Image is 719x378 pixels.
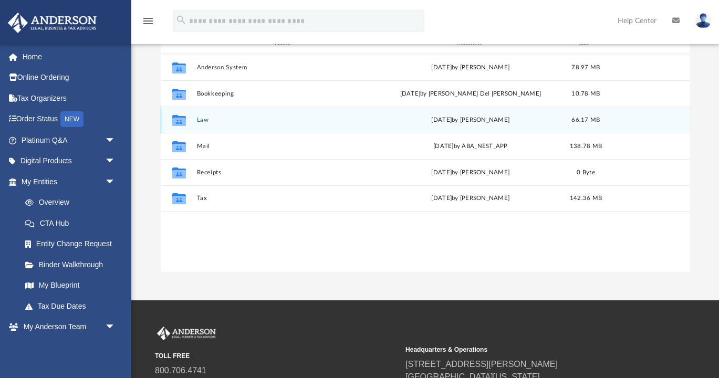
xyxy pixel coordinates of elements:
div: [DATE] by [PERSON_NAME] [381,115,560,125]
span: 142.36 MB [570,196,602,202]
small: TOLL FREE [155,351,398,361]
a: [STREET_ADDRESS][PERSON_NAME] [405,360,558,369]
a: Tax Organizers [7,88,131,109]
small: Headquarters & Operations [405,345,649,354]
span: arrow_drop_down [105,130,126,151]
a: Order StatusNEW [7,109,131,130]
a: My Anderson Teamarrow_drop_down [7,317,126,338]
span: 138.78 MB [570,143,602,149]
a: Tax Due Dates [15,296,131,317]
div: NEW [60,111,84,127]
div: [DATE] by [PERSON_NAME] [381,168,560,177]
div: [DATE] by [PERSON_NAME] [381,63,560,72]
a: Overview [15,192,131,213]
span: 78.97 MB [571,65,600,70]
a: Platinum Q&Aarrow_drop_down [7,130,131,151]
a: Binder Walkthrough [15,254,131,275]
a: CTA Hub [15,213,131,234]
a: Entity Change Request [15,234,131,255]
button: Mail [196,143,376,150]
button: Tax [196,195,376,202]
a: Online Ordering [7,67,131,88]
span: arrow_drop_down [105,171,126,193]
button: Receipts [196,169,376,176]
span: arrow_drop_down [105,151,126,172]
button: Law [196,117,376,123]
span: arrow_drop_down [105,317,126,338]
img: Anderson Advisors Platinum Portal [5,13,100,33]
a: menu [142,20,154,27]
a: Home [7,46,131,67]
span: 10.78 MB [571,91,600,97]
div: [DATE] by [PERSON_NAME] [381,194,560,204]
span: 0 Byte [577,170,595,175]
a: My Blueprint [15,275,126,296]
button: Bookkeeping [196,90,376,97]
button: Anderson System [196,64,376,71]
img: User Pic [695,13,711,28]
a: 800.706.4741 [155,366,206,375]
i: search [175,14,187,26]
img: Anderson Advisors Platinum Portal [155,327,218,340]
a: My Entitiesarrow_drop_down [7,171,131,192]
div: [DATE] by [PERSON_NAME] Del [PERSON_NAME] [381,89,560,99]
a: My Anderson Team [15,337,121,358]
div: grid [161,54,690,271]
i: menu [142,15,154,27]
a: Digital Productsarrow_drop_down [7,151,131,172]
div: [DATE] by ABA_NEST_APP [381,142,560,151]
span: 66.17 MB [571,117,600,123]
